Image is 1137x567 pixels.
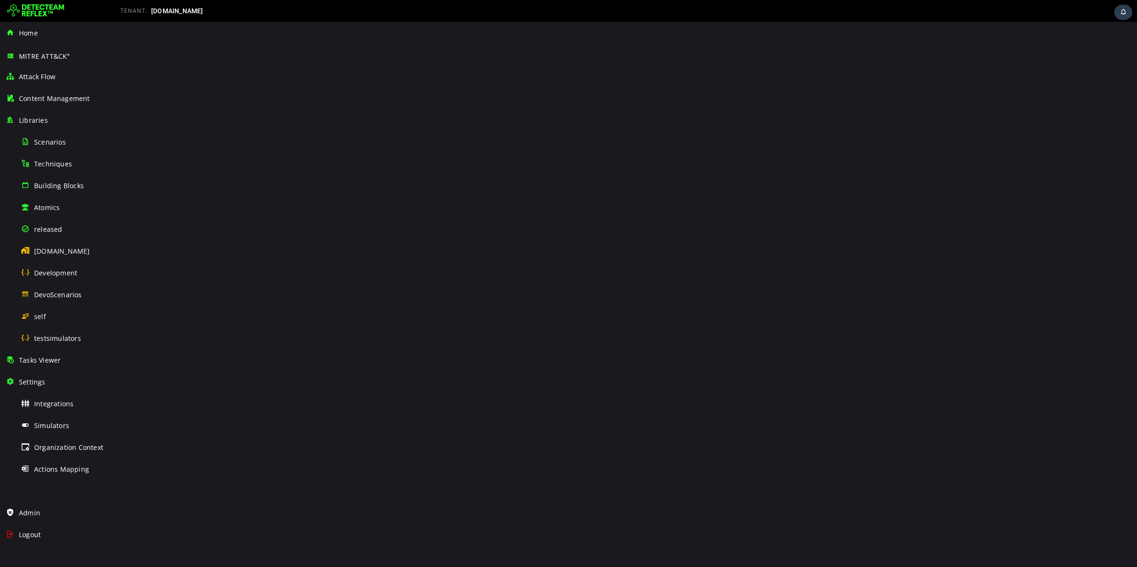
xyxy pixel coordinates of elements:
span: Integrations [34,399,73,408]
span: Libraries [19,116,48,125]
div: Task Notifications [1114,5,1132,20]
span: Tasks Viewer [19,356,61,365]
span: Simulators [34,421,69,430]
span: MITRE ATT&CK [19,52,70,61]
span: self [34,312,46,321]
span: Logout [19,530,41,539]
span: TENANT: [120,8,147,14]
span: testsimulators [34,334,81,343]
span: DevoScenarios [34,290,82,299]
span: Admin [19,508,40,517]
span: Home [19,28,38,37]
img: Detecteam logo [7,3,64,18]
span: Attack Flow [19,72,55,81]
span: Building Blocks [34,181,84,190]
span: Content Management [19,94,90,103]
sup: ® [67,53,70,57]
span: Organization Context [34,443,103,452]
span: Settings [19,377,45,386]
span: released [34,225,63,234]
span: [DOMAIN_NAME] [34,247,90,256]
span: Scenarios [34,137,66,146]
span: Development [34,268,77,277]
span: Actions Mapping [34,465,89,474]
span: Techniques [34,159,72,168]
span: Atomics [34,203,60,212]
span: [DOMAIN_NAME] [151,7,203,15]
